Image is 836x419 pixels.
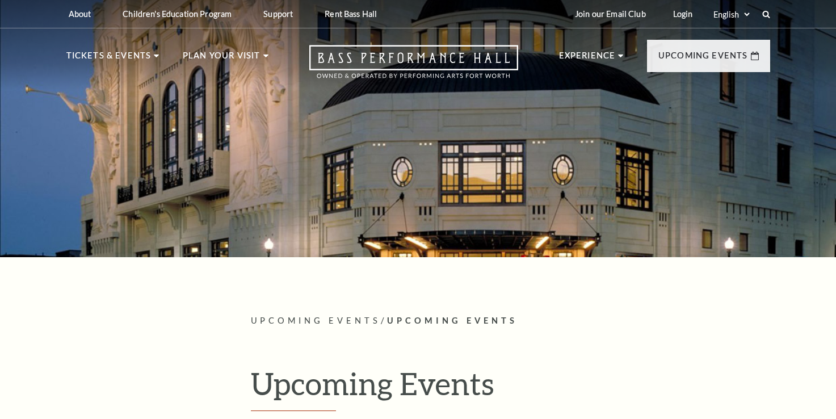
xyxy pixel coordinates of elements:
[251,316,381,325] span: Upcoming Events
[251,365,770,412] h1: Upcoming Events
[183,49,261,69] p: Plan Your Visit
[69,9,91,19] p: About
[387,316,518,325] span: Upcoming Events
[66,49,152,69] p: Tickets & Events
[251,314,770,328] p: /
[263,9,293,19] p: Support
[658,49,748,69] p: Upcoming Events
[711,9,751,20] select: Select:
[123,9,232,19] p: Children's Education Program
[325,9,377,19] p: Rent Bass Hall
[559,49,616,69] p: Experience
